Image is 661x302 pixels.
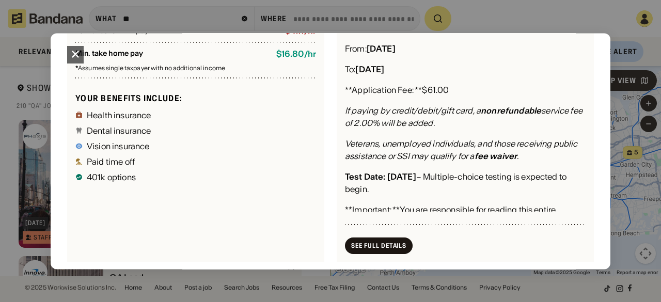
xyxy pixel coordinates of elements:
[367,44,396,54] div: [DATE]
[75,66,316,72] div: Assumes single taxpayer with no additional income
[87,142,150,150] div: Vision insurance
[345,139,578,162] em: Veterans, unemployed individuals, and those receiving public assistance or SSI may qualify for a .
[345,84,449,97] div: **Application Fee: **$61.00
[345,172,416,182] div: Test Date: [DATE]
[345,106,583,129] em: If paying by credit/debit/gift card, a service fee of 2.00% will be added.
[355,65,384,75] div: [DATE]
[75,93,316,104] div: Your benefits include:
[345,171,586,196] div: – Multiple-choice testing is expected to begin.
[351,243,406,249] div: See Full Details
[75,50,268,59] div: Min. take home pay
[345,43,396,55] div: From:
[475,151,517,162] div: fee waiver
[87,173,136,181] div: 401k options
[345,204,586,229] div: **Important: **You are responsible for reading this entire notice submitting your application.
[87,126,151,135] div: Dental insurance
[481,106,541,116] div: nonrefundable
[345,63,384,76] div: To:
[276,50,316,59] div: $ 16.80 / hr
[87,157,135,166] div: Paid time off
[87,111,151,119] div: Health insurance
